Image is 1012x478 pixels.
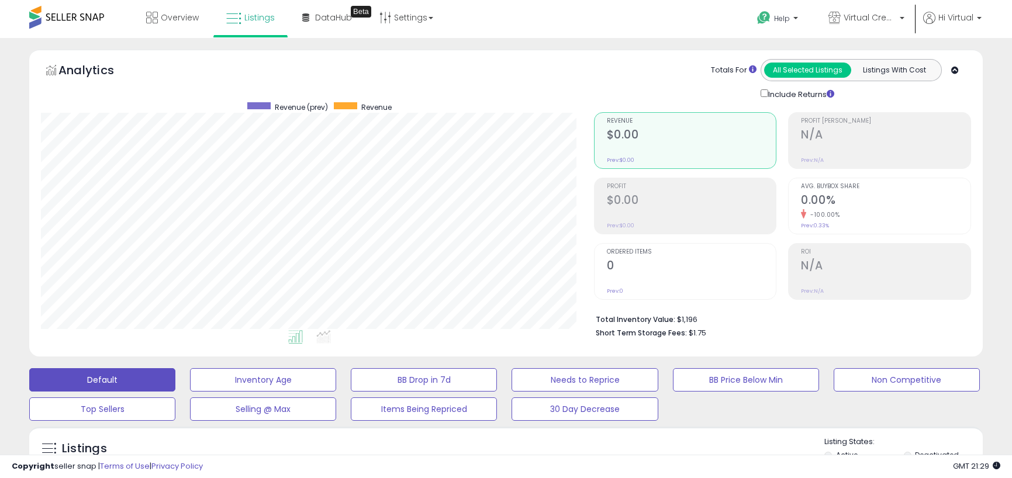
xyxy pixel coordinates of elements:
[607,128,776,144] h2: $0.00
[824,437,983,448] p: Listing States:
[801,183,970,190] span: Avg. Buybox Share
[938,12,973,23] span: Hi Virtual
[607,222,634,229] small: Prev: $0.00
[607,183,776,190] span: Profit
[315,12,352,23] span: DataHub
[275,102,328,112] span: Revenue (prev)
[607,288,623,295] small: Prev: 0
[915,450,959,460] label: Deactivated
[151,460,203,472] a: Privacy Policy
[801,128,970,144] h2: N/A
[764,63,851,78] button: All Selected Listings
[752,87,848,101] div: Include Returns
[596,328,687,338] b: Short Term Storage Fees:
[801,193,970,209] h2: 0.00%
[834,368,980,392] button: Non Competitive
[351,6,371,18] div: Tooltip anchor
[801,222,829,229] small: Prev: 0.33%
[596,314,675,324] b: Total Inventory Value:
[801,259,970,275] h2: N/A
[748,2,810,38] a: Help
[607,193,776,209] h2: $0.00
[806,210,840,219] small: -100.00%
[596,311,962,325] li: $1,196
[29,397,175,421] button: Top Sellers
[607,259,776,275] h2: 0
[351,397,497,421] button: Items Being Repriced
[851,63,938,78] button: Listings With Cost
[801,118,970,124] span: Profit [PERSON_NAME]
[801,157,824,164] small: Prev: N/A
[161,12,199,23] span: Overview
[190,368,336,392] button: Inventory Age
[844,12,896,23] span: Virtual Creative USA
[689,327,706,338] span: $1.75
[607,157,634,164] small: Prev: $0.00
[190,397,336,421] button: Selling @ Max
[58,62,137,81] h5: Analytics
[351,368,497,392] button: BB Drop in 7d
[757,11,771,25] i: Get Help
[801,288,824,295] small: Prev: N/A
[774,13,790,23] span: Help
[801,249,970,255] span: ROI
[607,249,776,255] span: Ordered Items
[361,102,392,112] span: Revenue
[953,460,1000,472] span: 2025-10-7 21:29 GMT
[29,368,175,392] button: Default
[607,118,776,124] span: Revenue
[711,65,757,76] div: Totals For
[512,397,658,421] button: 30 Day Decrease
[244,12,275,23] span: Listings
[62,441,107,457] h5: Listings
[836,450,858,460] label: Active
[100,460,150,472] a: Terms of Use
[923,12,982,38] a: Hi Virtual
[12,460,54,472] strong: Copyright
[12,461,203,472] div: seller snap | |
[673,368,819,392] button: BB Price Below Min
[512,368,658,392] button: Needs to Reprice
